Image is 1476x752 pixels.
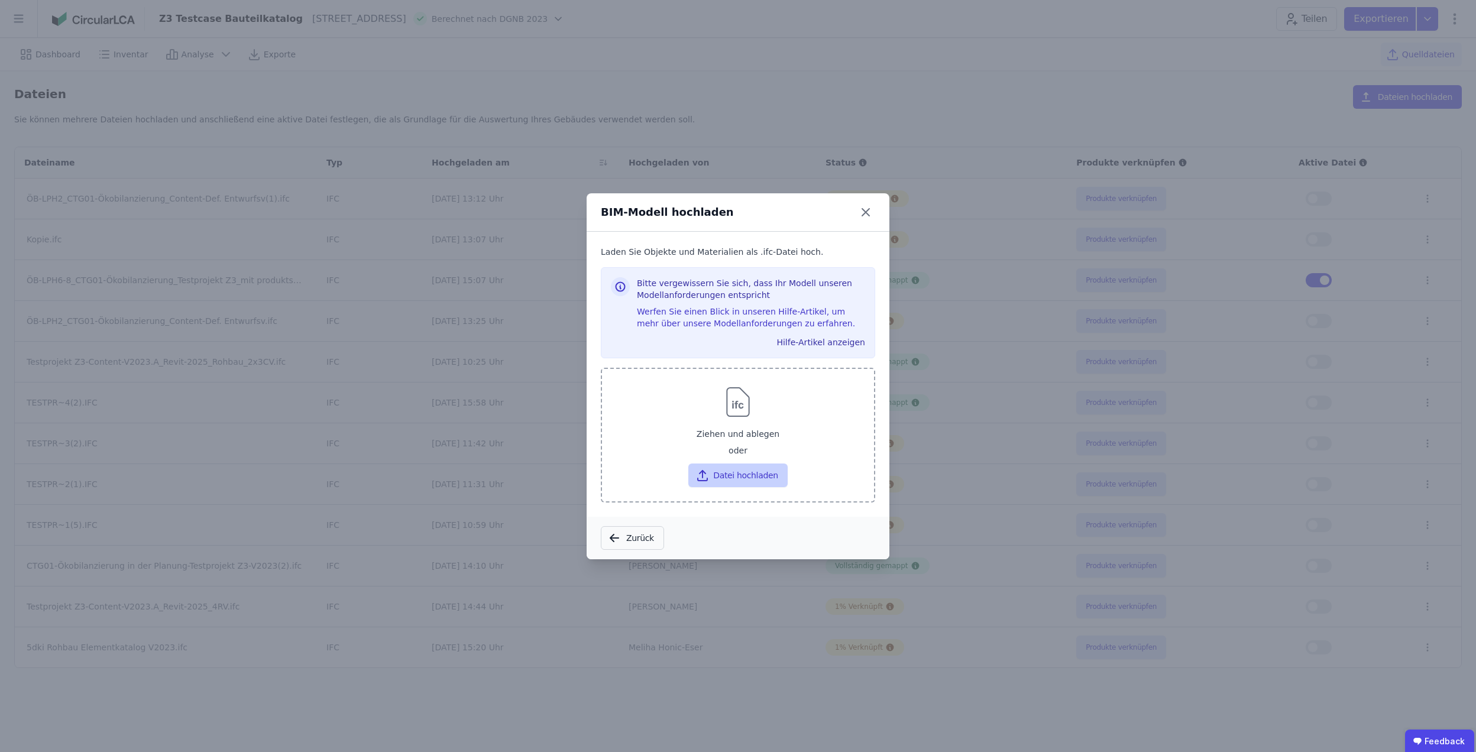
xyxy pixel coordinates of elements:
button: Zurück [601,526,664,550]
div: Laden Sie Objekte und Materialien als .ifc-Datei hoch. [601,246,875,267]
button: Hilfe-Artikel anzeigen [772,333,870,352]
div: Werfen Sie einen Blick in unseren Hilfe-Artikel, um mehr über unsere Modellanforderungen zu erfah... [637,306,865,334]
div: oder [611,445,865,459]
h3: Bitte vergewissern Sie sich, dass Ihr Modell unseren Modellanforderungen entspricht [637,277,865,306]
img: svg%3e [719,383,757,421]
button: Datei hochladen [688,463,787,487]
div: BIM-Modell hochladen [601,204,734,221]
div: Ziehen und ablegen [611,423,865,445]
